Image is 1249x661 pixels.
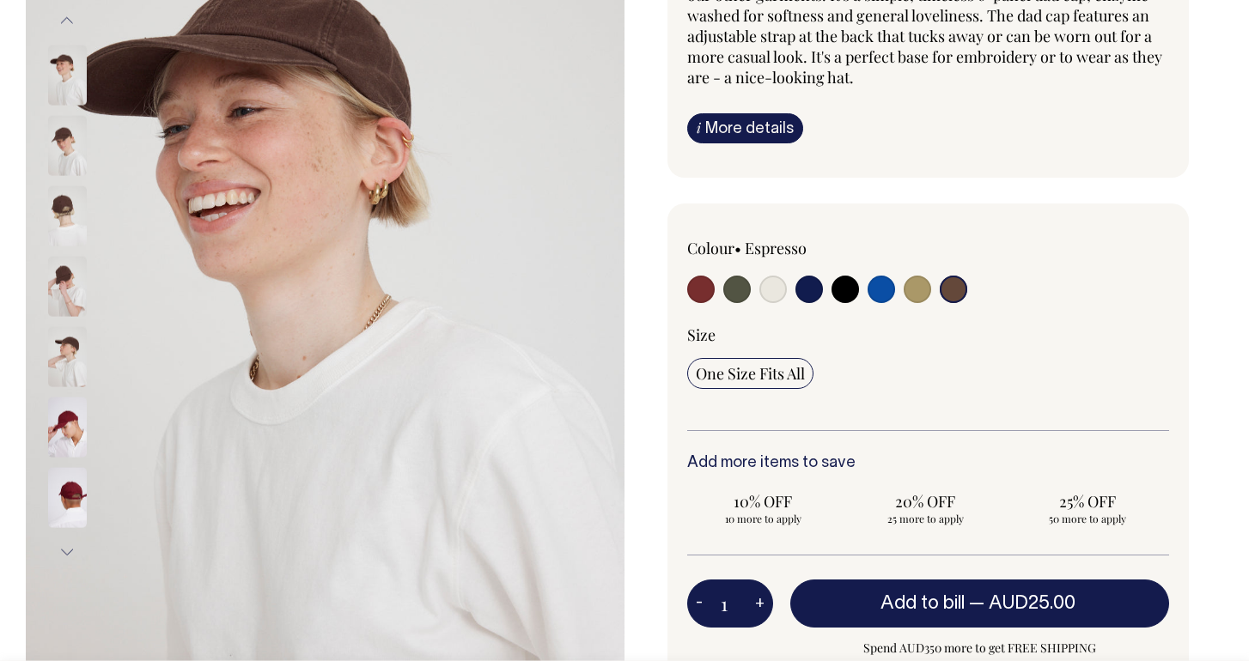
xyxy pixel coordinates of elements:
button: Next [54,533,80,572]
span: Add to bill [880,595,965,612]
span: — [969,595,1080,612]
img: espresso [48,327,87,387]
span: 25% OFF [1021,491,1155,512]
input: 20% OFF 25 more to apply [850,486,1002,531]
div: Size [687,324,1169,345]
span: Spend AUD350 more to get FREE SHIPPING [790,638,1169,658]
span: i [697,118,701,136]
img: espresso [48,116,87,176]
button: - [687,586,711,621]
span: AUD25.00 [989,595,1075,612]
img: burgundy [48,468,87,528]
img: espresso [48,45,87,106]
span: 10 more to apply [696,512,831,525]
input: 10% OFF 10 more to apply [687,486,839,531]
a: iMore details [687,113,803,143]
span: One Size Fits All [696,363,805,384]
img: espresso [48,257,87,317]
span: 50 more to apply [1021,512,1155,525]
img: espresso [48,186,87,246]
button: Previous [54,2,80,40]
span: • [734,238,741,258]
div: Colour [687,238,880,258]
label: Espresso [745,238,807,258]
img: burgundy [48,397,87,458]
h6: Add more items to save [687,455,1169,472]
span: 20% OFF [858,491,993,512]
input: One Size Fits All [687,358,813,389]
input: 25% OFF 50 more to apply [1012,486,1164,531]
button: + [746,586,773,621]
span: 25 more to apply [858,512,993,525]
span: 10% OFF [696,491,831,512]
button: Add to bill —AUD25.00 [790,579,1169,628]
